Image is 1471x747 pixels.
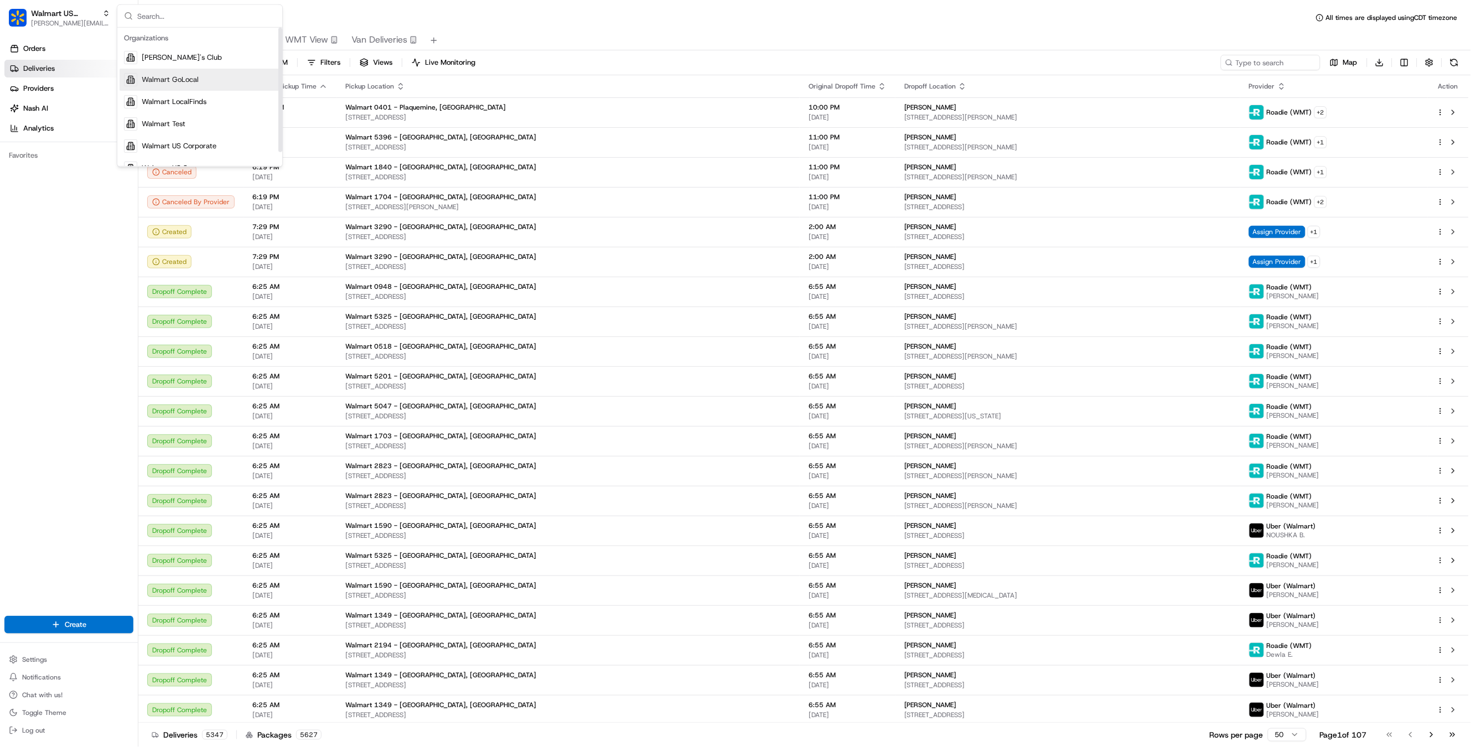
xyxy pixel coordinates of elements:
[147,255,191,268] button: Created
[1267,313,1312,321] span: Roadie (WMT)
[1343,58,1358,68] span: Map
[4,40,138,58] a: Orders
[1250,135,1264,149] img: roadie-logo-v2.jpg
[1267,198,1312,206] span: Roadie (WMT)
[1267,680,1319,689] span: [PERSON_NAME]
[252,561,328,570] span: [DATE]
[4,100,138,117] a: Nash AI
[345,282,536,291] span: Walmart 0948 - [GEOGRAPHIC_DATA], [GEOGRAPHIC_DATA]
[22,708,66,717] span: Toggle Theme
[23,84,54,94] span: Providers
[904,432,957,440] span: [PERSON_NAME]
[137,5,276,27] input: Search...
[11,162,20,170] div: 📗
[345,591,791,600] span: [STREET_ADDRESS]
[252,442,328,450] span: [DATE]
[1267,351,1319,360] span: [PERSON_NAME]
[1250,374,1264,388] img: roadie-logo-v2.jpg
[252,641,328,650] span: 6:25 AM
[809,501,887,510] span: [DATE]
[904,372,957,381] span: [PERSON_NAME]
[345,432,536,440] span: Walmart 1703 - [GEOGRAPHIC_DATA], [GEOGRAPHIC_DATA]
[904,621,1231,630] span: [STREET_ADDRESS]
[345,671,536,679] span: Walmart 1349 - [GEOGRAPHIC_DATA], [GEOGRAPHIC_DATA]
[345,611,536,620] span: Walmart 1349 - [GEOGRAPHIC_DATA], [GEOGRAPHIC_DATA]
[4,147,133,164] div: Favorites
[345,581,536,590] span: Walmart 1590 - [GEOGRAPHIC_DATA], [GEOGRAPHIC_DATA]
[373,58,392,68] span: Views
[904,103,957,112] span: [PERSON_NAME]
[142,75,199,85] span: Walmart GoLocal
[809,173,887,181] span: [DATE]
[345,621,791,630] span: [STREET_ADDRESS]
[1249,82,1275,91] span: Provider
[809,561,887,570] span: [DATE]
[345,82,394,91] span: Pickup Location
[29,71,183,83] input: Clear
[407,55,480,70] button: Live Monitoring
[904,352,1231,361] span: [STREET_ADDRESS][PERSON_NAME]
[904,641,957,650] span: [PERSON_NAME]
[31,8,98,19] span: Walmart US Stores
[345,402,536,411] span: Walmart 5047 - [GEOGRAPHIC_DATA], [GEOGRAPHIC_DATA]
[252,701,328,709] span: 6:25 AM
[345,491,536,500] span: Walmart 2823 - [GEOGRAPHIC_DATA], [GEOGRAPHIC_DATA]
[252,82,317,91] span: Original Pickup Time
[1267,471,1319,480] span: [PERSON_NAME]
[252,163,328,172] span: 6:19 PM
[345,203,791,211] span: [STREET_ADDRESS][PERSON_NAME]
[904,292,1231,301] span: [STREET_ADDRESS]
[904,342,957,351] span: [PERSON_NAME]
[904,252,957,261] span: [PERSON_NAME]
[904,312,957,321] span: [PERSON_NAME]
[252,681,328,689] span: [DATE]
[1437,82,1460,91] div: Action
[809,312,887,321] span: 6:55 AM
[904,671,957,679] span: [PERSON_NAME]
[345,103,506,112] span: Walmart 0401 - Plaquemine, [GEOGRAPHIC_DATA]
[809,621,887,630] span: [DATE]
[31,19,110,28] span: [PERSON_NAME][EMAIL_ADDRESS][DOMAIN_NAME]
[1250,523,1264,538] img: uber-new-logo.jpeg
[142,53,222,63] span: [PERSON_NAME]'s Club
[1326,13,1458,22] span: All times are displayed using CDT timezone
[1267,641,1312,650] span: Roadie (WMT)
[1267,650,1312,659] span: Dewla E.
[1250,165,1264,179] img: roadie-logo-v2.jpg
[809,382,887,391] span: [DATE]
[345,193,536,201] span: Walmart 1704 - [GEOGRAPHIC_DATA], [GEOGRAPHIC_DATA]
[23,123,54,133] span: Analytics
[1314,136,1327,148] button: +1
[188,109,201,122] button: Start new chat
[1267,292,1319,300] span: [PERSON_NAME]
[1249,226,1306,238] span: Assign Provider
[904,591,1231,600] span: [STREET_ADDRESS][MEDICAL_DATA]
[809,551,887,560] span: 6:55 AM
[809,322,887,331] span: [DATE]
[302,55,345,70] button: Filters
[904,113,1231,122] span: [STREET_ADDRESS][PERSON_NAME]
[252,103,328,112] span: 11:39 AM
[345,412,791,421] span: [STREET_ADDRESS]
[345,521,536,530] span: Walmart 1590 - [GEOGRAPHIC_DATA], [GEOGRAPHIC_DATA]
[38,106,182,117] div: Start new chat
[147,165,196,179] button: Canceled
[904,143,1231,152] span: [STREET_ADDRESS][PERSON_NAME]
[7,156,89,176] a: 📗Knowledge Base
[1267,561,1319,569] span: [PERSON_NAME]
[904,501,1231,510] span: [STREET_ADDRESS][PERSON_NAME]
[1250,553,1264,568] img: roadie-logo-v2.jpg
[809,282,887,291] span: 6:55 AM
[904,133,957,142] span: [PERSON_NAME]
[1267,552,1312,561] span: Roadie (WMT)
[904,173,1231,181] span: [STREET_ADDRESS][PERSON_NAME]
[252,671,328,679] span: 6:25 AM
[345,322,791,331] span: [STREET_ADDRESS]
[809,292,887,301] span: [DATE]
[22,160,85,172] span: Knowledge Base
[345,352,791,361] span: [STREET_ADDRESS]
[1250,464,1264,478] img: roadie-logo-v2.jpg
[345,252,536,261] span: Walmart 3290 - [GEOGRAPHIC_DATA], [GEOGRAPHIC_DATA]
[904,232,1231,241] span: [STREET_ADDRESS]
